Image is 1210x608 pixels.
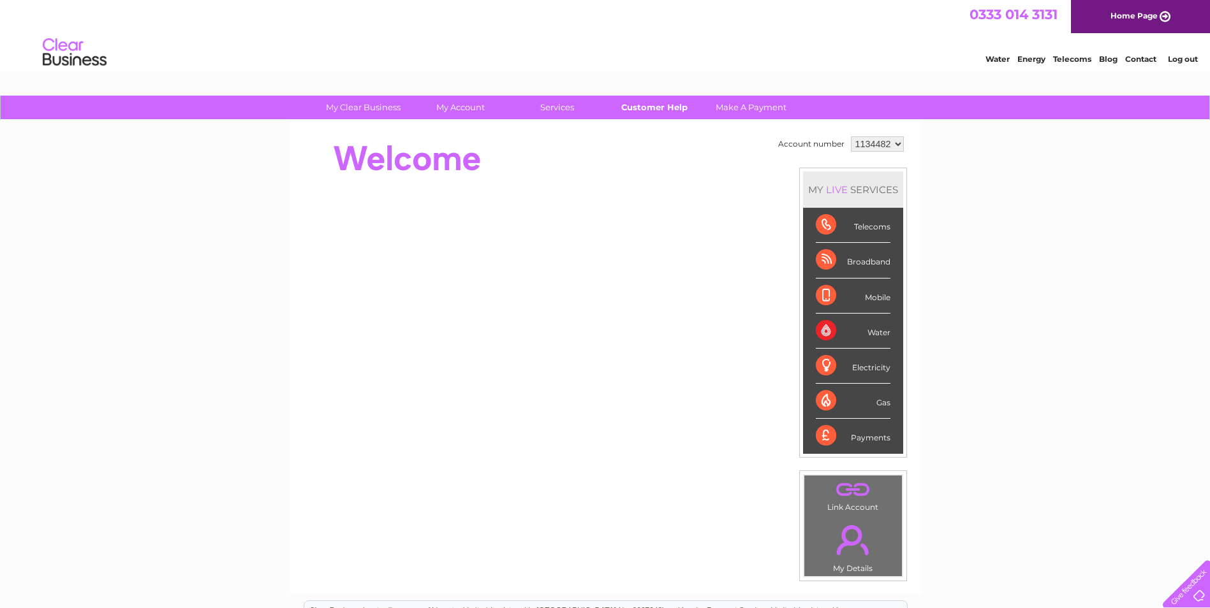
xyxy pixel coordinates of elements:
a: Water [985,54,1010,64]
div: Electricity [816,349,890,384]
img: logo.png [42,33,107,72]
div: Clear Business is a trading name of Verastar Limited (registered in [GEOGRAPHIC_DATA] No. 3667643... [304,7,907,62]
a: 0333 014 3131 [970,6,1058,22]
div: Payments [816,419,890,453]
div: Gas [816,384,890,419]
a: . [808,518,899,562]
a: My Clear Business [311,96,416,119]
a: Services [505,96,610,119]
a: Contact [1125,54,1156,64]
a: Blog [1099,54,1118,64]
a: My Account [408,96,513,119]
a: Customer Help [601,96,707,119]
div: Telecoms [816,208,890,243]
div: MY SERVICES [803,171,903,208]
div: LIVE [823,184,850,196]
a: Make A Payment [698,96,804,119]
div: Broadband [816,243,890,278]
td: Account number [775,133,848,155]
a: . [808,479,899,501]
div: Mobile [816,279,890,314]
td: My Details [804,514,903,577]
td: Link Account [804,475,903,515]
a: Log out [1168,54,1198,64]
div: Water [816,314,890,349]
a: Telecoms [1053,54,1091,64]
a: Energy [1017,54,1045,64]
